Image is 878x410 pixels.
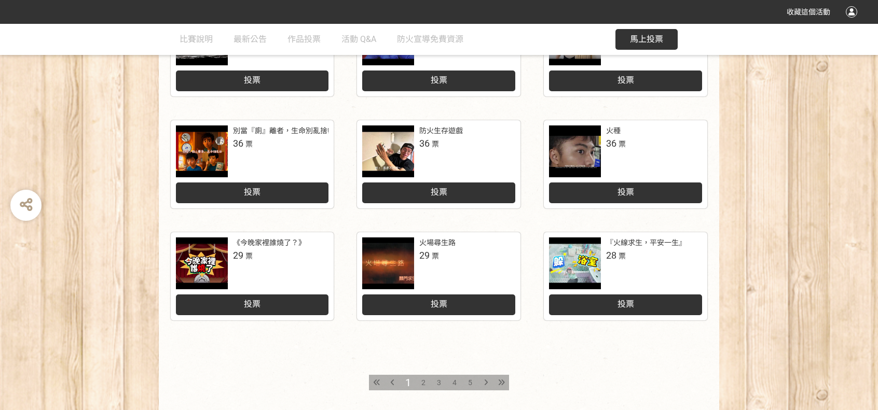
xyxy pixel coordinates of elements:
[245,252,253,260] span: 票
[180,24,213,55] a: 比賽說明
[618,299,634,309] span: 投票
[357,232,520,320] a: 火場尋生路29票投票
[431,187,447,197] span: 投票
[431,299,447,309] span: 投票
[233,125,330,136] div: 別當『廁』離者，生命別亂捨!
[233,250,243,261] span: 29
[618,187,634,197] span: 投票
[397,34,463,44] span: 防火宣導免費資源
[606,237,686,248] div: 『火線求生，平安一生』
[468,378,472,387] span: 5
[171,120,334,208] a: 別當『廁』離者，生命別亂捨!36票投票
[419,237,456,248] div: 火場尋生路
[244,75,260,85] span: 投票
[234,34,267,44] span: 最新公告
[180,34,213,44] span: 比賽說明
[437,378,441,387] span: 3
[544,120,707,208] a: 火種36票投票
[618,75,634,85] span: 投票
[419,250,430,261] span: 29
[171,232,334,320] a: 《今晚家裡誰燒了？》29票投票
[619,140,626,148] span: 票
[432,140,439,148] span: 票
[233,237,306,248] div: 《今晚家裡誰燒了？》
[432,252,439,260] span: 票
[421,378,426,387] span: 2
[341,24,376,55] a: 活動 Q&A
[287,34,321,44] span: 作品投票
[431,75,447,85] span: 投票
[233,138,243,149] span: 36
[234,24,267,55] a: 最新公告
[419,138,430,149] span: 36
[452,378,457,387] span: 4
[287,24,321,55] a: 作品投票
[397,24,463,55] a: 防火宣導免費資源
[606,125,621,136] div: 火種
[619,252,626,260] span: 票
[606,138,616,149] span: 36
[244,187,260,197] span: 投票
[244,299,260,309] span: 投票
[405,376,411,389] span: 1
[357,120,520,208] a: 防火生存遊戲36票投票
[544,232,707,320] a: 『火線求生，平安一生』28票投票
[615,29,678,50] button: 馬上投票
[606,250,616,261] span: 28
[630,34,663,44] span: 馬上投票
[787,8,830,16] span: 收藏這個活動
[419,125,463,136] div: 防火生存遊戲
[341,34,376,44] span: 活動 Q&A
[245,140,253,148] span: 票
